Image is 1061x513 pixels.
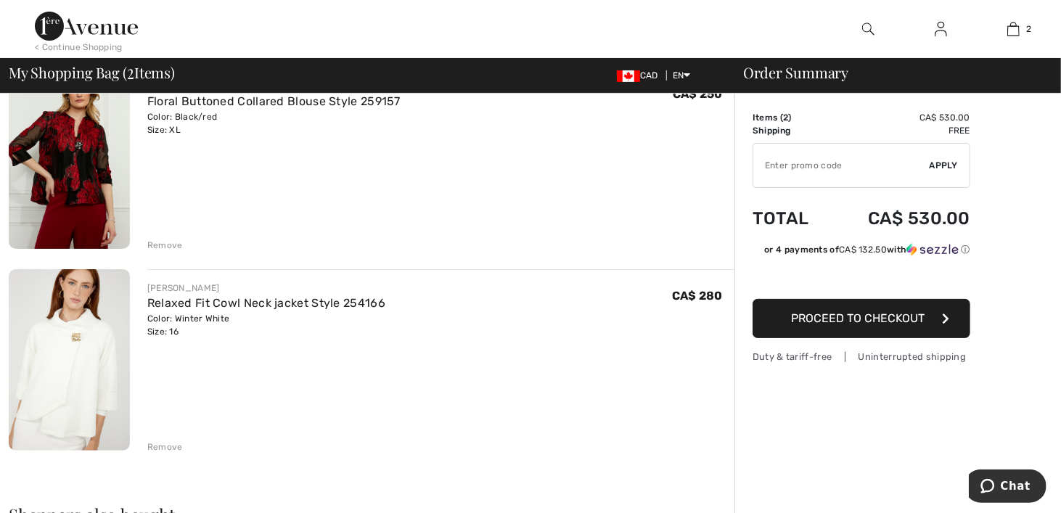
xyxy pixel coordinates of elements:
[147,94,401,108] a: Floral Buttoned Collared Blouse Style 259157
[978,20,1049,38] a: 2
[35,41,123,54] div: < Continue Shopping
[726,65,1052,80] div: Order Summary
[147,110,401,136] div: Color: Black/red Size: XL
[783,112,788,123] span: 2
[764,243,970,256] div: or 4 payments of with
[147,239,183,252] div: Remove
[673,70,691,81] span: EN
[829,124,970,137] td: Free
[147,282,385,295] div: [PERSON_NAME]
[617,70,664,81] span: CAD
[147,296,385,310] a: Relaxed Fit Cowl Neck jacket Style 254166
[753,144,930,187] input: Promo code
[127,62,134,81] span: 2
[147,312,385,338] div: Color: Winter White Size: 16
[35,12,138,41] img: 1ère Avenue
[862,20,874,38] img: search the website
[753,299,970,338] button: Proceed to Checkout
[935,20,947,38] img: My Info
[753,350,970,364] div: Duty & tariff-free | Uninterrupted shipping
[9,269,130,451] img: Relaxed Fit Cowl Neck jacket Style 254166
[672,289,723,303] span: CA$ 280
[9,67,130,249] img: Floral Buttoned Collared Blouse Style 259157
[753,261,970,294] iframe: PayPal-paypal
[753,194,829,243] td: Total
[923,20,959,38] a: Sign In
[753,124,829,137] td: Shipping
[673,87,723,101] span: CA$ 250
[147,440,183,454] div: Remove
[9,65,175,80] span: My Shopping Bag ( Items)
[617,70,640,82] img: Canadian Dollar
[839,245,887,255] span: CA$ 132.50
[1007,20,1020,38] img: My Bag
[930,159,959,172] span: Apply
[969,469,1046,506] iframe: Opens a widget where you can chat to one of our agents
[753,111,829,124] td: Items ( )
[829,111,970,124] td: CA$ 530.00
[791,311,925,325] span: Proceed to Checkout
[906,243,959,256] img: Sezzle
[753,243,970,261] div: or 4 payments ofCA$ 132.50withSezzle Click to learn more about Sezzle
[1027,22,1032,36] span: 2
[829,194,970,243] td: CA$ 530.00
